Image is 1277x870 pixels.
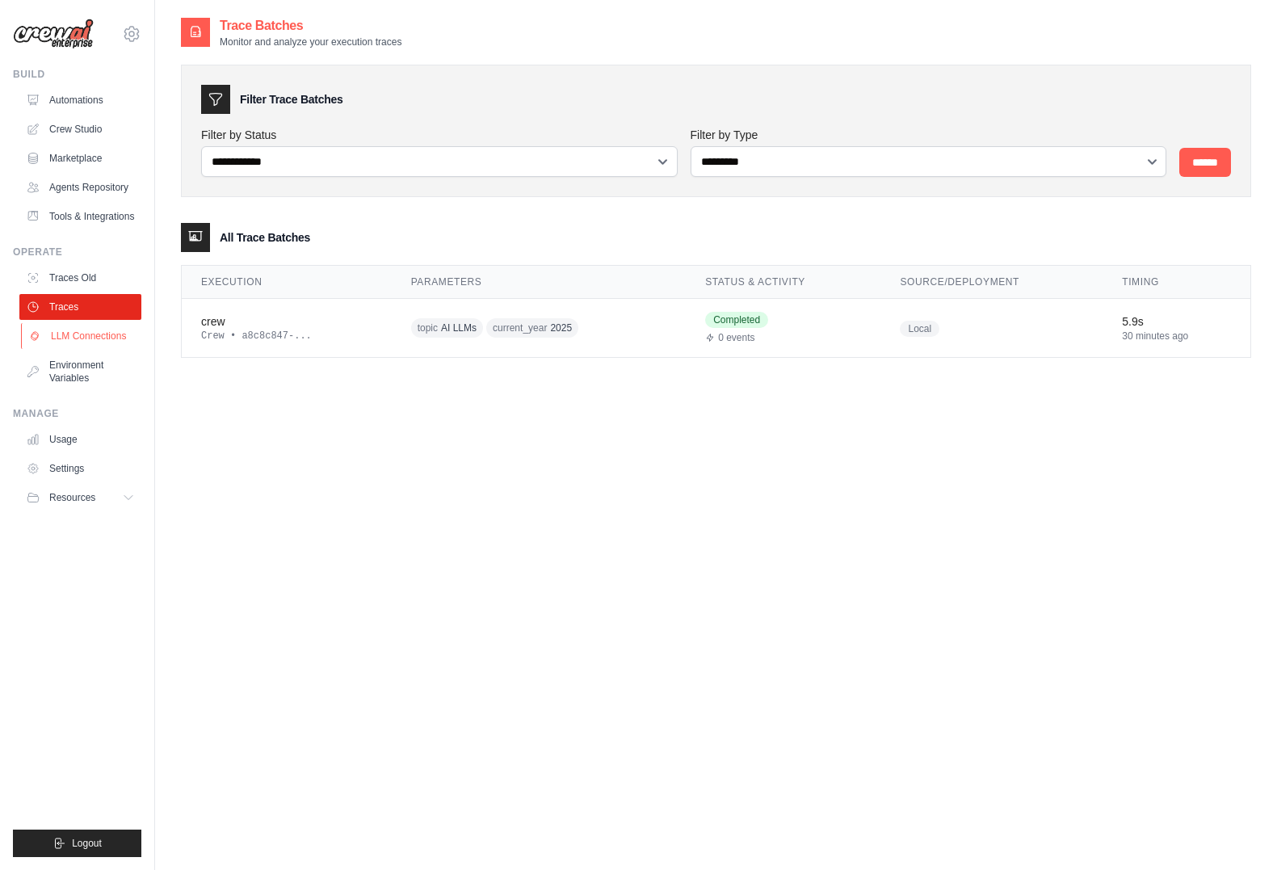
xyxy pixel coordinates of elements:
h3: Filter Trace Batches [240,91,342,107]
img: Logo [13,19,94,49]
h3: All Trace Batches [220,229,310,246]
a: Environment Variables [19,352,141,391]
span: Resources [49,491,95,504]
th: Execution [182,266,392,299]
label: Filter by Type [691,127,1167,143]
span: current_year [493,322,547,334]
a: Usage [19,427,141,452]
span: Logout [72,837,102,850]
div: 5.9s [1122,313,1231,330]
button: Resources [19,485,141,511]
a: Traces Old [19,265,141,291]
th: Status & Activity [686,266,880,299]
a: Automations [19,87,141,113]
th: Parameters [392,266,687,299]
div: Build [13,68,141,81]
button: Logout [13,830,141,857]
span: AI LLMs [441,322,477,334]
p: Monitor and analyze your execution traces [220,36,401,48]
a: Settings [19,456,141,481]
span: 2025 [550,322,572,334]
tr: View details for crew execution [182,299,1250,358]
th: Timing [1103,266,1250,299]
div: Manage [13,407,141,420]
span: 0 events [718,331,754,344]
h2: Trace Batches [220,16,401,36]
div: 30 minutes ago [1122,330,1231,343]
a: Marketplace [19,145,141,171]
th: Source/Deployment [880,266,1103,299]
span: topic [418,322,438,334]
a: LLM Connections [21,323,143,349]
a: Tools & Integrations [19,204,141,229]
div: Operate [13,246,141,258]
span: Completed [705,312,768,328]
span: Local [900,321,939,337]
a: Agents Repository [19,174,141,200]
div: topic: AI LLMs, current_year: 2025 [411,316,667,341]
div: Crew • a8c8c847-... [201,330,372,343]
a: Traces [19,294,141,320]
a: Crew Studio [19,116,141,142]
div: crew [201,313,372,330]
label: Filter by Status [201,127,678,143]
